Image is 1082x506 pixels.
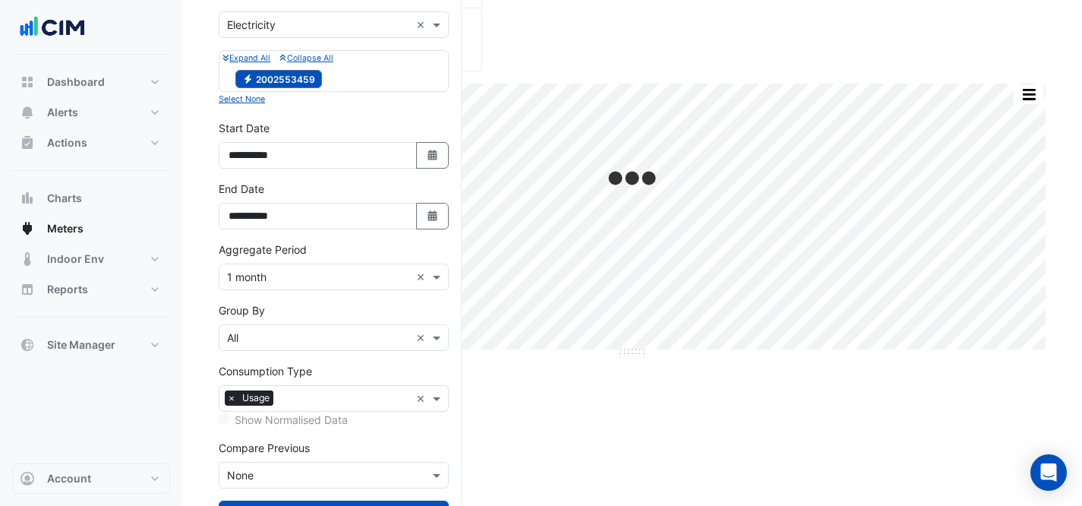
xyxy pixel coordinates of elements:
[426,149,440,162] fa-icon: Select Date
[235,412,348,428] label: Show Normalised Data
[12,67,170,97] button: Dashboard
[47,471,91,486] span: Account
[219,440,310,456] label: Compare Previous
[12,330,170,360] button: Site Manager
[47,282,88,297] span: Reports
[12,463,170,494] button: Account
[219,302,265,318] label: Group By
[1030,454,1067,491] div: Open Intercom Messenger
[219,242,307,258] label: Aggregate Period
[219,94,265,104] small: Select None
[1014,85,1044,104] button: More Options
[219,181,264,197] label: End Date
[47,135,87,150] span: Actions
[20,282,35,297] app-icon: Reports
[219,92,265,106] button: Select None
[20,221,35,236] app-icon: Meters
[12,183,170,213] button: Charts
[47,221,84,236] span: Meters
[20,337,35,353] app-icon: Site Manager
[219,120,270,136] label: Start Date
[18,12,87,43] img: Company Logo
[279,51,333,65] button: Collapse All
[20,74,35,90] app-icon: Dashboard
[219,363,312,379] label: Consumption Type
[225,391,238,406] span: ×
[12,213,170,244] button: Meters
[12,274,170,305] button: Reports
[20,135,35,150] app-icon: Actions
[47,191,82,206] span: Charts
[416,269,429,285] span: Clear
[47,105,78,120] span: Alerts
[222,51,270,65] button: Expand All
[12,244,170,274] button: Indoor Env
[20,105,35,120] app-icon: Alerts
[219,412,449,428] div: Selected meters/streams do not support normalisation
[222,53,270,63] small: Expand All
[12,128,170,158] button: Actions
[47,74,105,90] span: Dashboard
[47,337,115,353] span: Site Manager
[47,251,104,267] span: Indoor Env
[235,70,322,88] span: 2002553459
[20,251,35,267] app-icon: Indoor Env
[279,53,333,63] small: Collapse All
[416,330,429,346] span: Clear
[426,210,440,223] fa-icon: Select Date
[416,391,429,406] span: Clear
[20,191,35,206] app-icon: Charts
[416,17,429,33] span: Clear
[238,391,273,406] span: Usage
[242,73,254,84] fa-icon: Electricity
[12,97,170,128] button: Alerts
